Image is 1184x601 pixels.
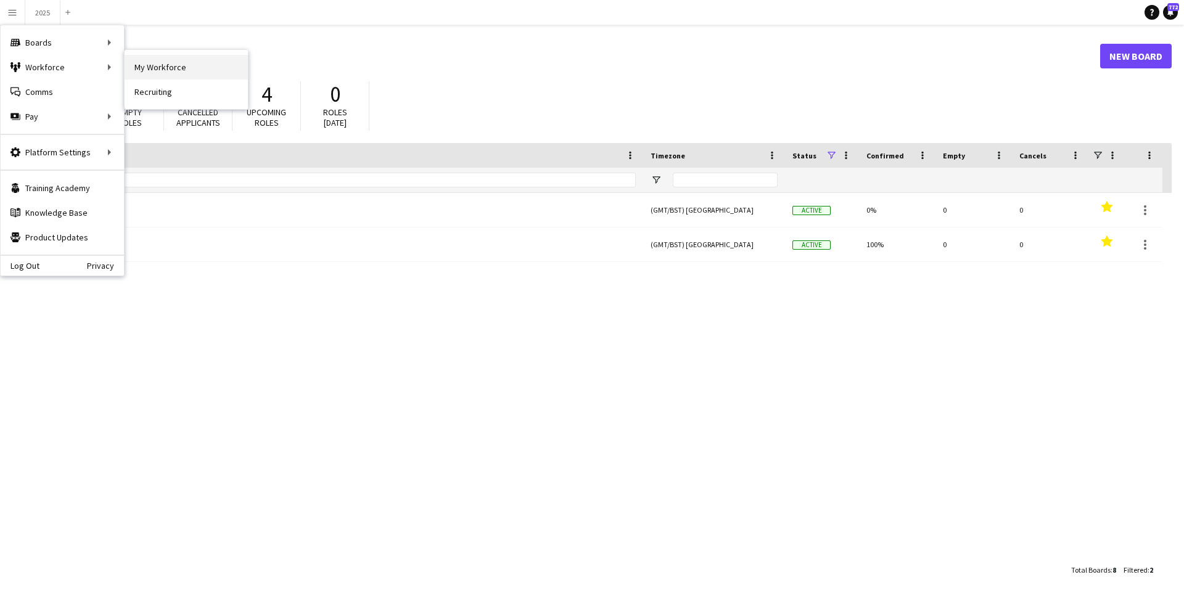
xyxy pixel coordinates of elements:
[1149,565,1153,574] span: 2
[1071,565,1111,574] span: Total Boards
[1124,565,1148,574] span: Filtered
[935,193,1012,227] div: 0
[935,227,1012,261] div: 0
[866,151,904,160] span: Confirmed
[643,193,785,227] div: (GMT/BST) [GEOGRAPHIC_DATA]
[323,107,347,128] span: Roles [DATE]
[1112,565,1116,574] span: 8
[51,173,636,187] input: Board name Filter Input
[1,140,124,165] div: Platform Settings
[1,261,39,271] a: Log Out
[859,193,935,227] div: 0%
[247,107,286,128] span: Upcoming roles
[1100,44,1172,68] a: New Board
[792,206,831,215] span: Active
[1071,558,1116,582] div: :
[29,227,636,262] a: 2025
[1167,3,1179,11] span: 772
[673,173,778,187] input: Timezone Filter Input
[1,225,124,250] a: Product Updates
[176,107,220,128] span: Cancelled applicants
[1019,151,1046,160] span: Cancels
[25,1,60,25] button: 2025
[1,30,124,55] div: Boards
[1163,5,1178,20] a: 772
[943,151,965,160] span: Empty
[1012,193,1088,227] div: 0
[125,80,248,104] a: Recruiting
[1,104,124,129] div: Pay
[1012,227,1088,261] div: 0
[1,176,124,200] a: Training Academy
[651,174,662,186] button: Open Filter Menu
[87,261,124,271] a: Privacy
[118,107,142,128] span: Empty roles
[29,193,636,227] a: 2024
[1,55,124,80] div: Workforce
[859,227,935,261] div: 100%
[1124,558,1153,582] div: :
[1,80,124,104] a: Comms
[1,200,124,225] a: Knowledge Base
[22,47,1100,65] h1: Boards
[330,81,340,108] span: 0
[261,81,272,108] span: 4
[643,227,785,261] div: (GMT/BST) [GEOGRAPHIC_DATA]
[792,151,816,160] span: Status
[125,55,248,80] a: My Workforce
[792,240,831,250] span: Active
[651,151,685,160] span: Timezone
